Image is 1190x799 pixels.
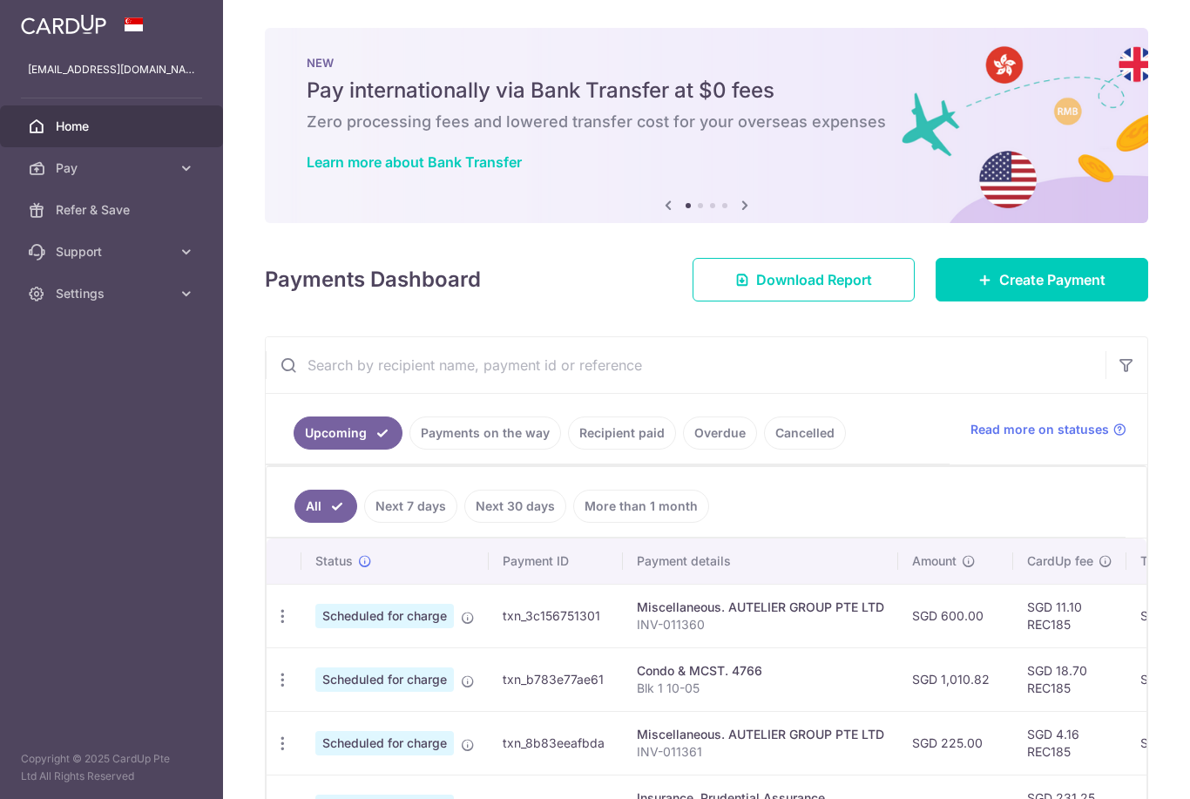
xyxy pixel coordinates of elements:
[1013,711,1126,775] td: SGD 4.16 REC185
[28,61,195,78] p: [EMAIL_ADDRESS][DOMAIN_NAME]
[364,490,457,523] a: Next 7 days
[266,337,1105,393] input: Search by recipient name, payment id or reference
[315,667,454,692] span: Scheduled for charge
[307,112,1106,132] h6: Zero processing fees and lowered transfer cost for your overseas expenses
[307,56,1106,70] p: NEW
[637,599,884,616] div: Miscellaneous. AUTELIER GROUP PTE LTD
[683,416,757,450] a: Overdue
[21,14,106,35] img: CardUp
[307,153,522,171] a: Learn more about Bank Transfer
[898,711,1013,775] td: SGD 225.00
[489,711,623,775] td: txn_8b83eeafbda
[936,258,1148,301] a: Create Payment
[315,604,454,628] span: Scheduled for charge
[265,28,1148,223] img: Bank transfer banner
[489,647,623,711] td: txn_b783e77ae61
[1013,647,1126,711] td: SGD 18.70 REC185
[898,584,1013,647] td: SGD 600.00
[307,77,1106,105] h5: Pay internationally via Bank Transfer at $0 fees
[898,647,1013,711] td: SGD 1,010.82
[637,680,884,697] p: Blk 1 10-05
[294,416,402,450] a: Upcoming
[637,616,884,633] p: INV-011360
[764,416,846,450] a: Cancelled
[637,743,884,761] p: INV-011361
[568,416,676,450] a: Recipient paid
[970,421,1126,438] a: Read more on statuses
[637,662,884,680] div: Condo & MCST. 4766
[1013,584,1126,647] td: SGD 11.10 REC185
[315,552,353,570] span: Status
[623,538,898,584] th: Payment details
[315,731,454,755] span: Scheduled for charge
[409,416,561,450] a: Payments on the way
[294,490,357,523] a: All
[489,584,623,647] td: txn_3c156751301
[56,285,171,302] span: Settings
[56,118,171,135] span: Home
[464,490,566,523] a: Next 30 days
[637,726,884,743] div: Miscellaneous. AUTELIER GROUP PTE LTD
[265,264,481,295] h4: Payments Dashboard
[999,269,1105,290] span: Create Payment
[56,243,171,261] span: Support
[56,159,171,177] span: Pay
[1027,552,1093,570] span: CardUp fee
[693,258,915,301] a: Download Report
[56,201,171,219] span: Refer & Save
[912,552,957,570] span: Amount
[970,421,1109,438] span: Read more on statuses
[489,538,623,584] th: Payment ID
[756,269,872,290] span: Download Report
[573,490,709,523] a: More than 1 month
